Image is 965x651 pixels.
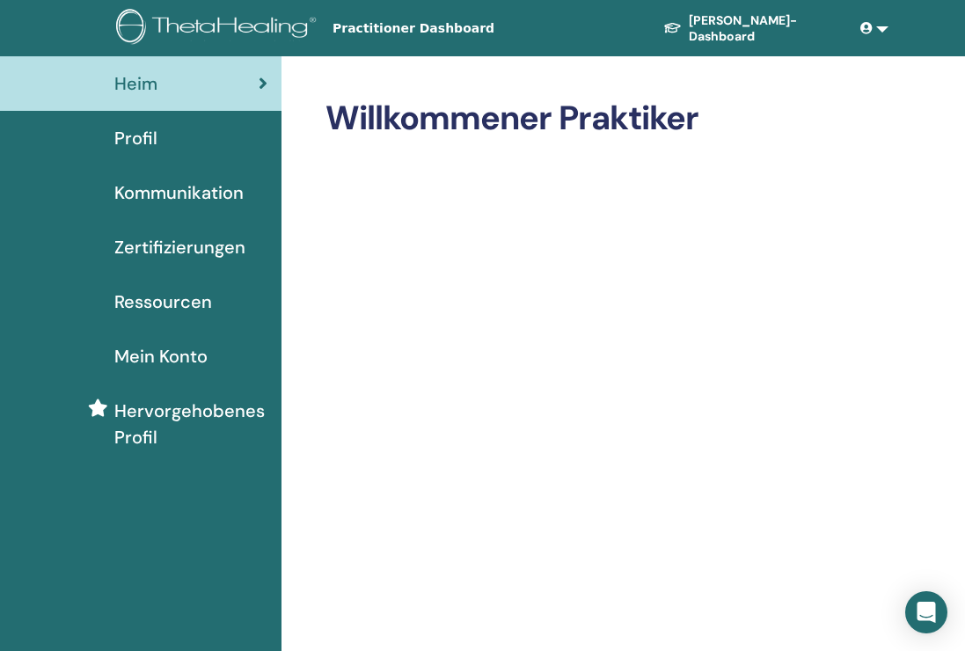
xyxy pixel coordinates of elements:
span: Hervorgehobenes Profil [114,398,267,450]
span: Ressourcen [114,289,212,315]
span: Zertifizierungen [114,234,245,260]
div: Open Intercom Messenger [905,591,947,633]
span: Practitioner Dashboard [333,19,596,38]
img: logo.png [116,9,322,48]
h2: Willkommener Praktiker [325,99,915,139]
span: Heim [114,70,157,97]
span: Kommunikation [114,179,244,206]
span: Profil [114,125,157,151]
span: Mein Konto [114,343,208,369]
a: [PERSON_NAME]-Dashboard [649,4,853,53]
img: graduation-cap-white.svg [663,21,682,33]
